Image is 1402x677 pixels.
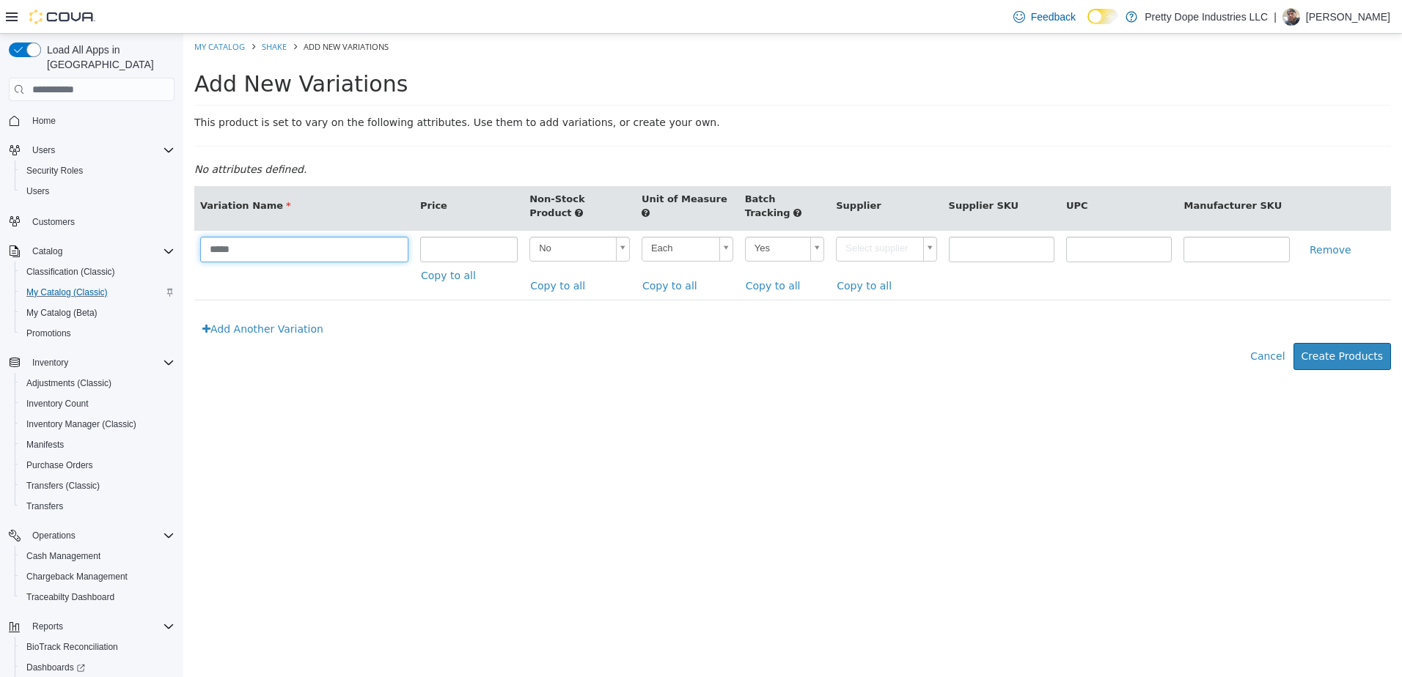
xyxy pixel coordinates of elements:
span: BioTrack Reconciliation [21,638,175,656]
button: Reports [3,616,180,637]
button: Home [3,110,180,131]
span: BioTrack Reconciliation [26,641,118,653]
a: Home [26,112,62,130]
span: Inventory [32,357,68,369]
a: Chargeback Management [21,568,133,585]
span: My Catalog (Beta) [21,304,175,322]
button: Chargeback Management [15,566,180,587]
span: Inventory [26,354,175,371]
span: Security Roles [26,165,83,177]
a: Copy to all [458,239,522,266]
span: Inventory Manager (Classic) [21,415,175,433]
div: Justin Jeffers [1282,8,1300,26]
button: Cancel [1066,309,1109,336]
span: Batch Tracking [562,160,607,185]
a: Yes [562,203,642,228]
button: Operations [26,527,81,544]
a: Transfers (Classic) [21,477,106,495]
a: Classification (Classic) [21,263,121,281]
span: Select supplier [653,204,733,226]
span: Yes [562,204,622,226]
button: Create Products [1110,309,1208,336]
p: This product is set to vary on the following attributes. Use them to add variations, or create yo... [11,81,1208,97]
span: Home [32,115,56,127]
input: Dark Mode [1087,9,1118,24]
a: Remove [1118,203,1176,230]
a: My Catalog (Beta) [21,304,103,322]
span: Load All Apps in [GEOGRAPHIC_DATA] [41,42,175,72]
button: Customers [3,210,180,232]
span: Operations [26,527,175,544]
p: | [1274,8,1277,26]
a: Cash Management [21,547,106,565]
button: Classification (Classic) [15,262,180,282]
button: Catalog [3,241,180,262]
button: Reports [26,618,69,635]
a: Select supplier [653,203,753,228]
span: Users [26,185,49,197]
a: Each [458,203,550,228]
span: Dark Mode [1087,24,1088,25]
span: Purchase Orders [26,459,93,471]
button: Users [15,181,180,201]
span: Add New Variations [120,7,205,18]
p: Pretty Dope Industries LLC [1145,8,1268,26]
span: My Catalog (Classic) [21,284,175,301]
span: Transfers (Classic) [21,477,175,495]
span: Transfers [26,500,63,512]
span: Each [459,204,530,226]
span: Promotions [26,328,71,339]
span: Traceabilty Dashboard [21,588,175,606]
a: Copy to all [653,239,716,266]
span: My Catalog (Beta) [26,307,98,319]
span: Add New Variations [11,37,224,63]
button: Inventory [26,354,74,371]
span: Users [32,144,55,156]
span: Transfers [21,497,175,515]
span: Home [26,111,175,130]
span: Manifests [21,436,175,454]
span: Unit of Measure [458,160,544,171]
span: Traceabilty Dashboard [26,591,114,603]
a: Transfers [21,497,69,515]
span: Users [21,182,175,200]
a: Traceabilty Dashboard [21,588,120,606]
a: My Catalog (Classic) [21,284,114,301]
span: Users [26,141,175,159]
span: Cash Management [26,550,100,562]
button: Cash Management [15,546,180,566]
span: Classification (Classic) [21,263,175,281]
button: Users [26,141,61,159]
span: Promotions [21,325,175,342]
button: My Catalog (Classic) [15,282,180,303]
button: Catalog [26,243,68,260]
span: No [347,204,427,226]
img: Cova [29,10,95,24]
span: UPC [883,166,905,177]
span: Security Roles [21,162,175,180]
span: Reports [32,621,63,632]
a: Shake [78,7,103,18]
span: Inventory Manager (Classic) [26,418,136,430]
a: Customers [26,213,81,231]
button: Inventory Manager (Classic) [15,414,180,434]
a: BioTrack Reconciliation [21,638,124,656]
span: Supplier [653,166,697,177]
span: Inventory Count [26,398,89,410]
button: Transfers [15,496,180,517]
a: Manifests [21,436,70,454]
a: Inventory Manager (Classic) [21,415,142,433]
a: Dashboards [21,659,91,676]
span: Purchase Orders [21,456,175,474]
span: Transfers (Classic) [26,480,100,492]
button: Inventory Count [15,393,180,414]
a: Copy to all [562,239,625,266]
button: Operations [3,525,180,546]
button: My Catalog (Beta) [15,303,180,323]
span: Catalog [32,245,62,257]
span: Chargeback Management [21,568,175,585]
button: Adjustments (Classic) [15,373,180,393]
span: Reports [26,618,175,635]
span: Inventory Count [21,395,175,413]
span: Price [237,166,264,177]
